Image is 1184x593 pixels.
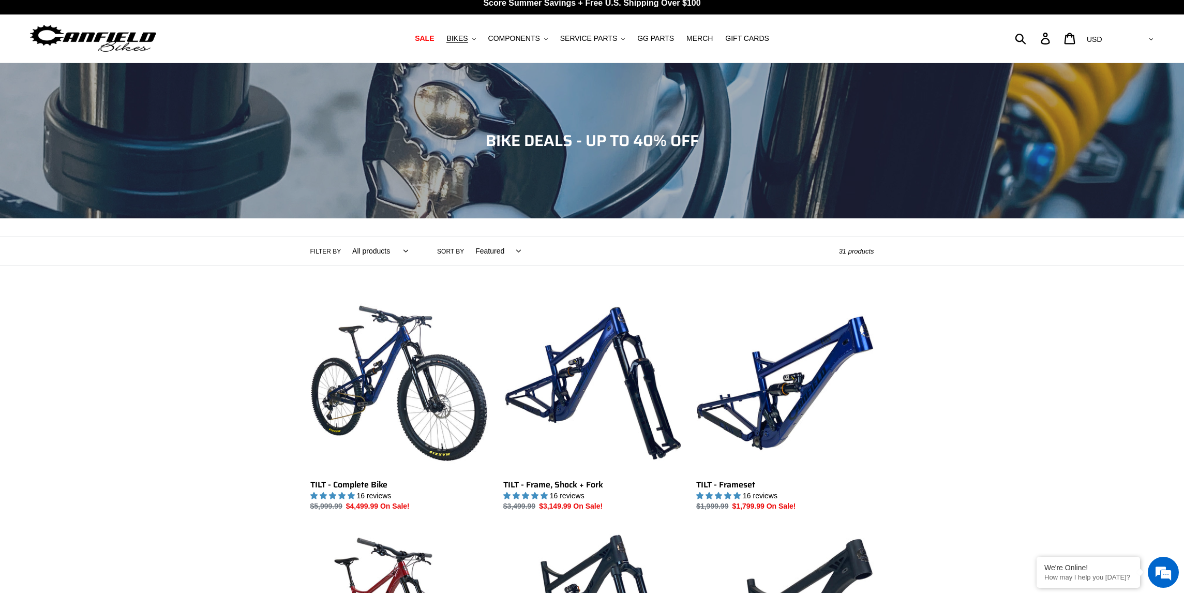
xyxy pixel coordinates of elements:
span: BIKE DEALS - UP TO 40% OFF [486,128,699,153]
span: GIFT CARDS [725,34,769,43]
a: GG PARTS [632,32,679,46]
button: BIKES [441,32,481,46]
div: Navigation go back [11,57,27,72]
input: Search [1021,27,1047,50]
label: Filter by [310,247,341,256]
a: GIFT CARDS [720,32,774,46]
span: SALE [415,34,434,43]
div: Minimize live chat window [170,5,194,30]
img: Canfield Bikes [28,22,158,55]
span: COMPONENTS [488,34,540,43]
button: SERVICE PARTS [555,32,630,46]
span: MERCH [686,34,713,43]
label: Sort by [437,247,464,256]
p: How may I help you today? [1044,573,1132,581]
span: SERVICE PARTS [560,34,617,43]
span: 31 products [839,247,874,255]
a: MERCH [681,32,718,46]
span: GG PARTS [637,34,674,43]
div: Michelle [69,58,189,71]
a: SALE [410,32,439,46]
span: BIKES [446,34,468,43]
button: COMPONENTS [483,32,553,46]
div: We're Online! [1044,564,1132,572]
